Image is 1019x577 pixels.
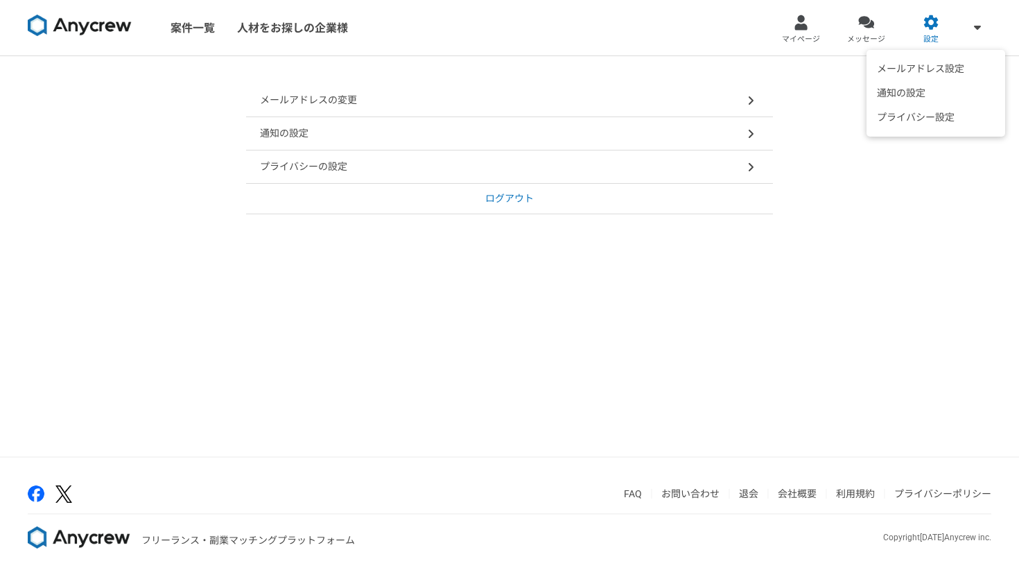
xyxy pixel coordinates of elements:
[28,485,44,502] img: facebook-2adfd474.png
[739,488,758,499] a: 退会
[260,126,308,141] p: 通知の設定
[485,191,534,206] p: ログアウト
[141,533,355,548] p: フリーランス・副業マッチングプラットフォーム
[28,526,130,549] img: 8DqYSo04kwAAAAASUVORK5CYII=
[260,93,357,107] p: メールアドレスの変更
[870,57,1002,81] li: メールアドレス設定
[28,15,132,37] img: 8DqYSo04kwAAAAASUVORK5CYII=
[894,488,991,499] a: プライバシーポリシー
[661,488,720,499] a: お問い合わせ
[782,34,820,45] span: マイページ
[55,485,72,503] img: x-391a3a86.png
[870,81,1002,105] li: 通知の設定
[624,488,642,499] a: FAQ
[870,105,1002,130] li: プライバシー設定
[778,488,817,499] a: 会社概要
[260,160,347,174] p: プライバシーの設定
[923,34,939,45] span: 設定
[836,488,875,499] a: 利用規約
[883,531,991,544] p: Copyright [DATE] Anycrew inc.
[246,184,773,214] a: ログアウト
[847,34,885,45] span: メッセージ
